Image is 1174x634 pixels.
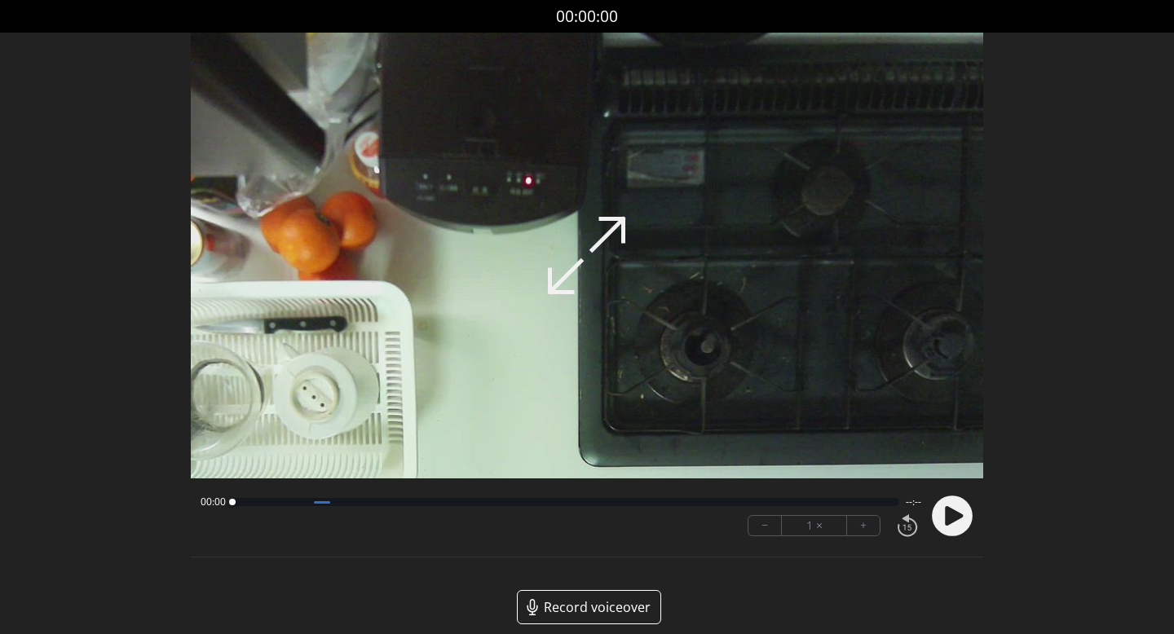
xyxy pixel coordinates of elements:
[782,516,847,535] div: 1 ×
[748,516,782,535] button: −
[556,5,618,29] a: 00:00:00
[517,590,661,624] a: Record voiceover
[906,495,921,509] span: --:--
[544,597,651,617] span: Record voiceover
[201,495,226,509] span: 00:00
[847,516,880,535] button: +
